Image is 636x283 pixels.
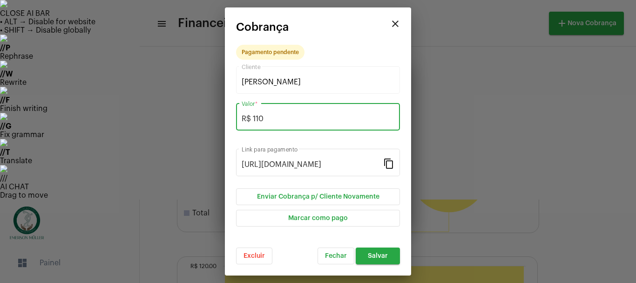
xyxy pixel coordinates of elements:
button: Salvar [356,248,400,264]
button: Fechar [318,248,354,264]
button: Excluir [236,248,272,264]
span: Excluir [244,253,265,259]
span: Enviar Cobrança p/ Cliente Novamente [257,193,379,200]
span: Salvar [368,253,388,259]
button: Marcar como pago [236,210,400,227]
span: Fechar [325,253,347,259]
span: Marcar como pago [288,215,348,221]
